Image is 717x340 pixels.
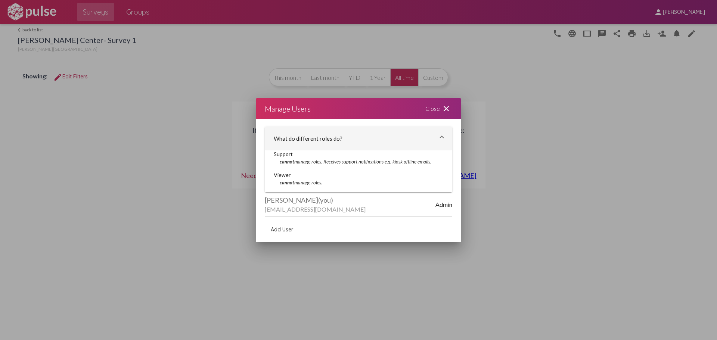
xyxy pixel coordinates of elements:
[416,98,461,119] div: Close
[280,159,431,165] i: manage roles. Receives support notifications e.g. kiosk offline emails.
[274,171,443,179] div: Viewer
[274,135,434,142] mat-panel-title: What do different roles do?
[265,206,435,213] div: [EMAIL_ADDRESS][DOMAIN_NAME]
[435,201,452,208] span: Admin
[265,127,452,150] mat-expansion-panel-header: What do different roles do?
[280,180,294,185] b: cannot
[318,196,333,204] span: (you)
[265,103,311,115] div: Manage Users
[280,159,294,165] b: cannot
[265,150,452,192] div: What do different roles do?
[442,104,451,113] mat-icon: close
[271,226,293,233] span: Add User
[280,180,322,185] i: manage roles.
[265,196,435,204] div: [PERSON_NAME]
[265,223,299,236] button: add user
[274,150,443,158] div: Support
